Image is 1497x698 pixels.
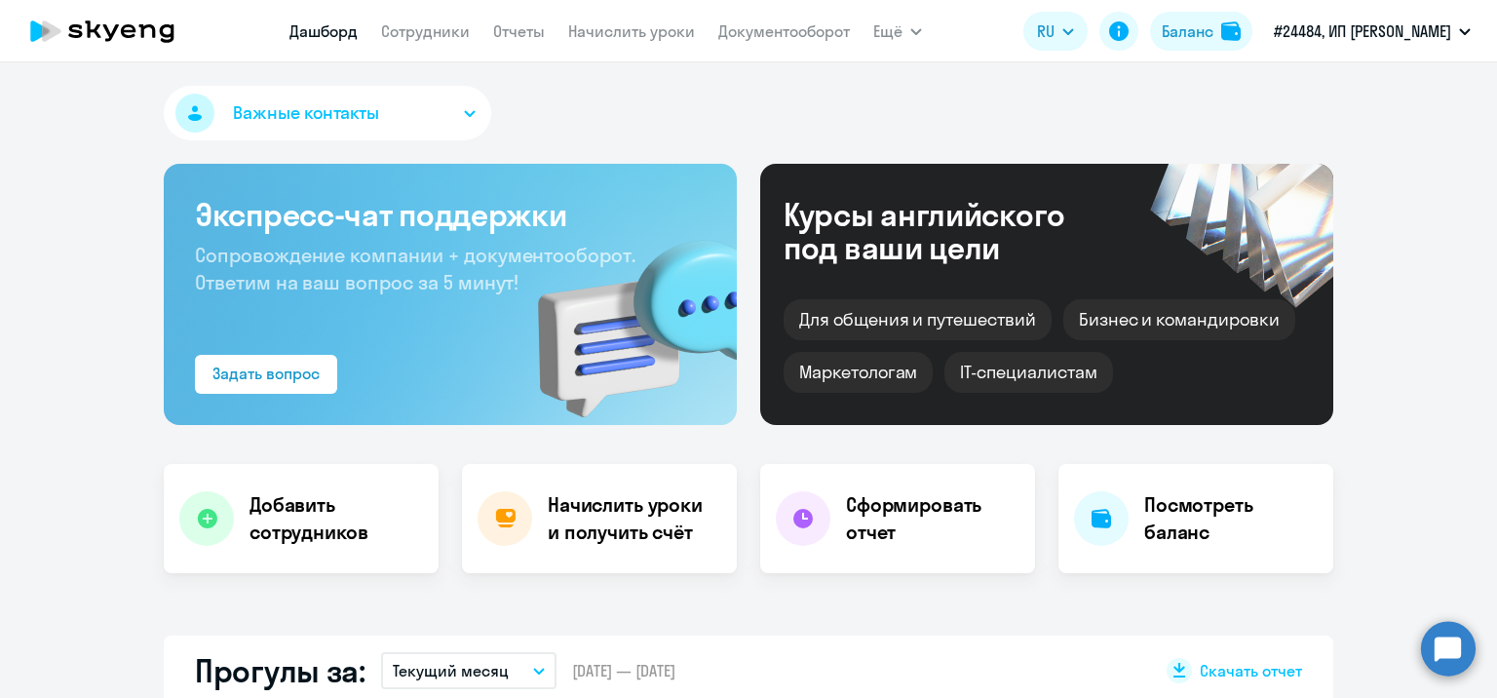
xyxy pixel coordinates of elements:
img: bg-img [510,206,737,425]
button: Балансbalance [1150,12,1252,51]
div: Курсы английского под ваши цели [784,198,1117,264]
span: Ещё [873,19,902,43]
a: Начислить уроки [568,21,695,41]
div: Для общения и путешествий [784,299,1052,340]
div: Баланс [1162,19,1213,43]
a: Сотрудники [381,21,470,41]
a: Дашборд [289,21,358,41]
img: balance [1221,21,1241,41]
a: Отчеты [493,21,545,41]
div: Задать вопрос [212,362,320,385]
h4: Начислить уроки и получить счёт [548,491,717,546]
span: Важные контакты [233,100,379,126]
button: RU [1023,12,1088,51]
h2: Прогулы за: [195,651,365,690]
p: Текущий месяц [393,659,509,682]
button: Важные контакты [164,86,491,140]
span: Скачать отчет [1200,660,1302,681]
span: RU [1037,19,1055,43]
div: Маркетологам [784,352,933,393]
p: #24484, ИП [PERSON_NAME] [1274,19,1451,43]
button: Ещё [873,12,922,51]
h3: Экспресс-чат поддержки [195,195,706,234]
h4: Сформировать отчет [846,491,1019,546]
div: Бизнес и командировки [1063,299,1295,340]
span: [DATE] — [DATE] [572,660,675,681]
h4: Добавить сотрудников [249,491,423,546]
span: Сопровождение компании + документооборот. Ответим на ваш вопрос за 5 минут! [195,243,635,294]
h4: Посмотреть баланс [1144,491,1318,546]
a: Документооборот [718,21,850,41]
div: IT-специалистам [944,352,1112,393]
button: #24484, ИП [PERSON_NAME] [1264,8,1480,55]
button: Текущий месяц [381,652,557,689]
button: Задать вопрос [195,355,337,394]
